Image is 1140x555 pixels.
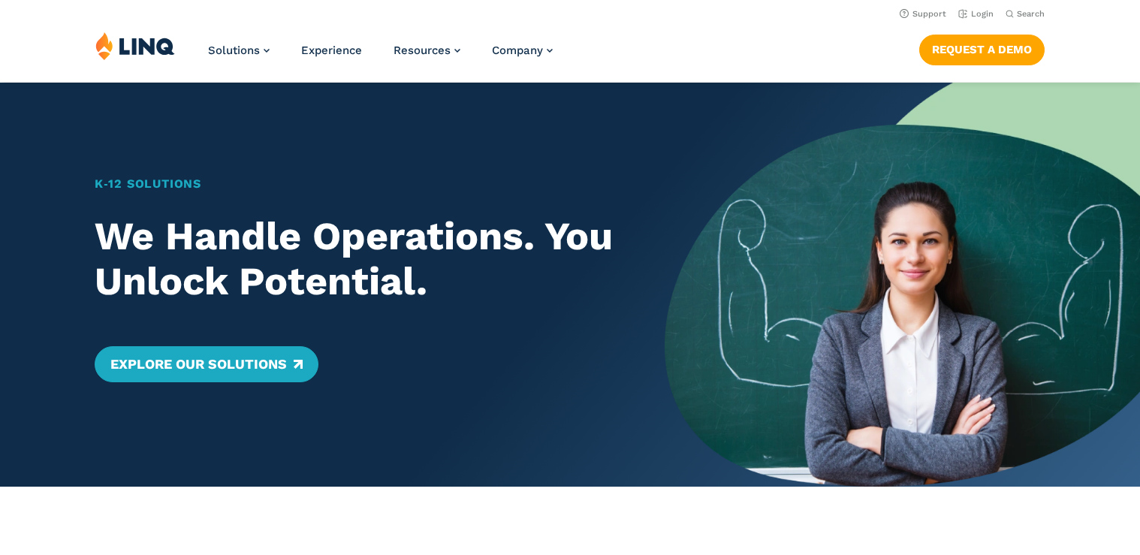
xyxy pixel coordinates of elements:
a: Request a Demo [919,35,1045,65]
img: Home Banner [665,83,1140,487]
span: Company [492,44,543,57]
a: Solutions [208,44,270,57]
h2: We Handle Operations. You Unlock Potential. [95,214,618,304]
span: Solutions [208,44,260,57]
a: Company [492,44,553,57]
a: Resources [394,44,460,57]
nav: Primary Navigation [208,32,553,81]
a: Login [958,9,994,19]
span: Resources [394,44,451,57]
h1: K‑12 Solutions [95,175,618,193]
img: LINQ | K‑12 Software [95,32,175,60]
a: Explore Our Solutions [95,346,318,382]
span: Search [1017,9,1045,19]
a: Support [900,9,946,19]
a: Experience [301,44,362,57]
nav: Button Navigation [919,32,1045,65]
button: Open Search Bar [1006,8,1045,20]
